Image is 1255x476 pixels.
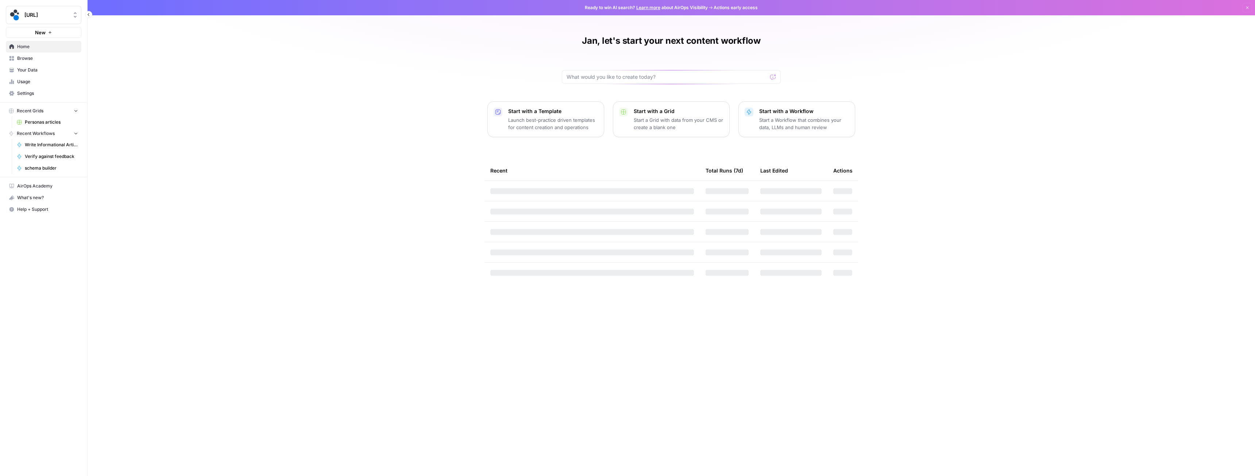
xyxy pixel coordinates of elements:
p: Start a Grid with data from your CMS or create a blank one [634,116,723,131]
p: Start with a Template [508,108,598,115]
span: [URL] [24,11,69,19]
p: Start with a Grid [634,108,723,115]
span: New [35,29,46,36]
a: Home [6,41,81,53]
span: Your Data [17,67,78,73]
a: Personas articles [13,116,81,128]
img: spot.ai Logo [8,8,22,22]
a: Write Informational Article Outline [13,139,81,151]
button: What's new? [6,192,81,204]
span: Personas articles [25,119,78,125]
a: Settings [6,88,81,99]
a: schema builder [13,162,81,174]
button: Workspace: spot.ai [6,6,81,24]
span: Verify against feedback [25,153,78,160]
span: Help + Support [17,206,78,213]
span: Recent Workflows [17,130,55,137]
a: Usage [6,76,81,88]
input: What would you like to create today? [567,73,767,81]
p: Start with a Workflow [759,108,849,115]
button: Recent Workflows [6,128,81,139]
button: Recent Grids [6,105,81,116]
a: Verify against feedback [13,151,81,162]
a: Browse [6,53,81,64]
span: Settings [17,90,78,97]
span: AirOps Academy [17,183,78,189]
div: Actions [833,160,853,181]
span: Home [17,43,78,50]
span: Write Informational Article Outline [25,142,78,148]
p: Start a Workflow that combines your data, LLMs and human review [759,116,849,131]
button: New [6,27,81,38]
p: Launch best-practice driven templates for content creation and operations [508,116,598,131]
span: Browse [17,55,78,62]
a: Your Data [6,64,81,76]
button: Start with a TemplateLaunch best-practice driven templates for content creation and operations [487,101,604,137]
div: Total Runs (7d) [706,160,743,181]
span: Recent Grids [17,108,43,114]
div: Recent [490,160,694,181]
span: Usage [17,78,78,85]
span: Actions early access [714,4,758,11]
span: schema builder [25,165,78,171]
span: Ready to win AI search? about AirOps Visibility [585,4,708,11]
a: AirOps Academy [6,180,81,192]
button: Start with a GridStart a Grid with data from your CMS or create a blank one [613,101,730,137]
button: Help + Support [6,204,81,215]
button: Start with a WorkflowStart a Workflow that combines your data, LLMs and human review [738,101,855,137]
div: Last Edited [760,160,788,181]
div: What's new? [6,192,81,203]
a: Learn more [636,5,660,10]
h1: Jan, let's start your next content workflow [582,35,761,47]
